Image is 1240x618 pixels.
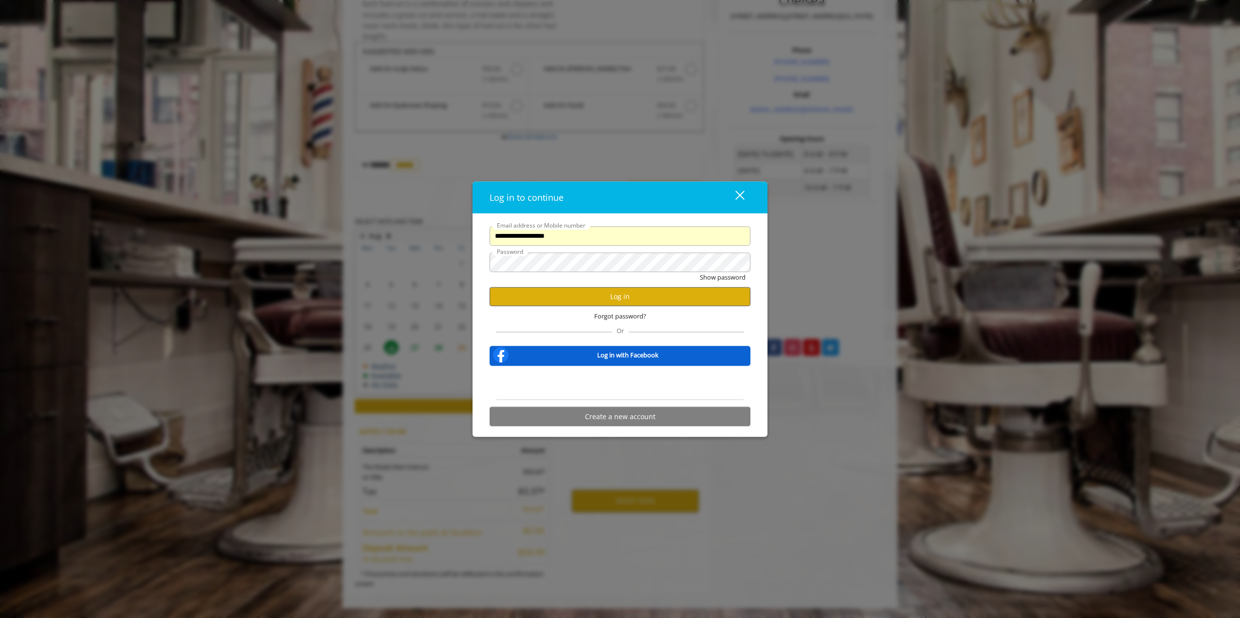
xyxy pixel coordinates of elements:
[597,350,658,360] b: Log in with Facebook
[490,252,750,272] input: Password
[700,272,746,282] button: Show password
[490,191,564,203] span: Log in to continue
[490,226,750,246] input: Email address or Mobile number
[612,326,629,335] span: Or
[491,345,511,365] img: facebook-logo
[490,407,750,426] button: Create a new account
[594,311,646,321] span: Forgot password?
[717,187,750,207] button: close dialog
[571,372,670,394] iframe: Sign in with Google Button
[490,287,750,306] button: Log in
[492,247,528,256] label: Password
[492,220,590,230] label: Email address or Mobile number
[724,190,744,205] div: close dialog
